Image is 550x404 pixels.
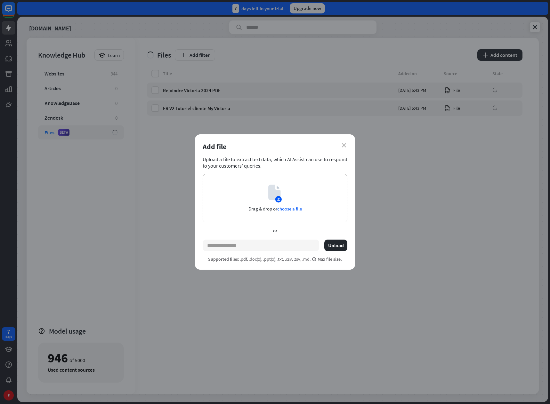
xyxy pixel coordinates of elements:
span: Supported files [208,256,238,262]
button: Open LiveChat chat widget [5,3,24,22]
p: Drag & drop or [248,206,302,212]
div: Add file [203,142,347,151]
span: choose a file [277,206,302,212]
div: Upload a file to extract text data, which AI Assist can use to respond to your customers' queries. [203,156,347,169]
i: close [342,143,346,147]
span: or [269,227,281,234]
p: : .pdf, .doc(x), .ppt(x), .txt, .csv, .tsv, .md. [208,256,342,262]
button: Upload [324,240,347,251]
span: Max file size. [312,256,342,262]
